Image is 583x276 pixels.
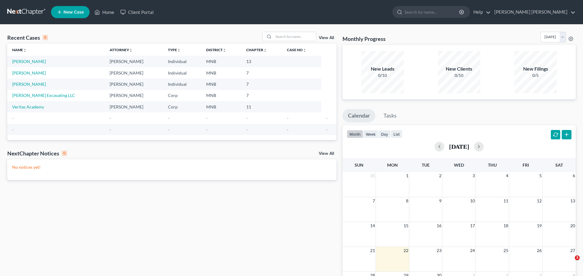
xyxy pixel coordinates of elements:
td: 7 [241,78,282,90]
td: MNB [201,90,241,101]
span: Tue [422,162,430,168]
a: Home [91,7,117,18]
span: 24 [469,247,476,254]
button: month [347,130,363,138]
td: MNB [201,56,241,67]
a: Chapterunfold_more [246,48,267,52]
td: Corp [163,101,201,112]
a: Calendar [343,109,375,122]
td: Individual [163,78,201,90]
button: list [391,130,402,138]
span: 6 [572,172,576,179]
span: - [12,127,14,132]
a: Client Portal [117,7,157,18]
span: 3 [575,255,580,260]
td: 7 [241,90,282,101]
span: 3 [472,172,476,179]
input: Search by name... [274,32,316,41]
span: 25 [503,247,509,254]
button: day [378,130,391,138]
span: Fri [523,162,529,168]
td: Individual [163,67,201,78]
a: [PERSON_NAME] [12,70,46,75]
td: 11 [241,101,282,112]
span: - [287,115,288,121]
div: New Leads [361,65,404,72]
span: - [110,115,111,121]
span: 19 [536,222,542,229]
td: Individual [163,56,201,67]
span: 20 [570,222,576,229]
span: 18 [503,222,509,229]
p: No notices yet! [12,164,332,170]
span: 8 [405,197,409,205]
span: - [12,115,14,121]
i: unfold_more [223,48,226,52]
span: - [326,115,328,121]
i: unfold_more [23,48,27,52]
i: unfold_more [129,48,133,52]
span: 21 [370,247,376,254]
div: 5 [43,35,48,40]
div: 0/10 [438,72,480,78]
h3: Monthly Progress [343,35,386,42]
a: Attorneyunfold_more [110,48,133,52]
span: 12 [536,197,542,205]
span: Wed [454,162,464,168]
a: [PERSON_NAME] [12,59,46,64]
span: Thu [488,162,497,168]
span: - [246,127,248,132]
span: - [110,127,111,132]
iframe: Intercom live chat [562,255,577,270]
span: New Case [63,10,84,15]
span: - [287,127,288,132]
span: 11 [503,197,509,205]
td: [PERSON_NAME] [105,67,163,78]
td: 7 [241,67,282,78]
span: 14 [370,222,376,229]
span: 26 [536,247,542,254]
span: - [168,127,169,132]
span: Sun [355,162,363,168]
input: Search by name... [404,6,460,18]
span: 10 [469,197,476,205]
span: - [326,127,328,132]
a: [PERSON_NAME] [12,81,46,87]
td: [PERSON_NAME] [105,56,163,67]
td: MNB [201,78,241,90]
span: 16 [436,222,442,229]
a: Help [470,7,491,18]
a: View All [319,151,334,156]
span: 4 [505,172,509,179]
a: Tasks [378,109,402,122]
span: 5 [539,172,542,179]
i: unfold_more [303,48,306,52]
button: week [363,130,378,138]
span: 9 [438,197,442,205]
div: New Clients [438,65,480,72]
a: Typeunfold_more [168,48,181,52]
span: Mon [387,162,398,168]
span: - [168,115,169,121]
span: 23 [436,247,442,254]
a: View All [319,36,334,40]
span: 17 [469,222,476,229]
h2: [DATE] [449,143,469,150]
span: 15 [403,222,409,229]
a: Nameunfold_more [12,48,27,52]
a: Case Nounfold_more [287,48,306,52]
span: 31 [370,172,376,179]
a: [PERSON_NAME] [PERSON_NAME] [491,7,575,18]
i: unfold_more [263,48,267,52]
div: Recent Cases [7,34,48,41]
a: Veritas Academy [12,104,44,109]
td: MNB [201,67,241,78]
span: 1 [405,172,409,179]
span: - [246,115,248,121]
div: 0/5 [514,72,557,78]
td: [PERSON_NAME] [105,78,163,90]
span: 7 [372,197,376,205]
td: MNB [201,101,241,112]
span: 2 [438,172,442,179]
span: Sat [555,162,563,168]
